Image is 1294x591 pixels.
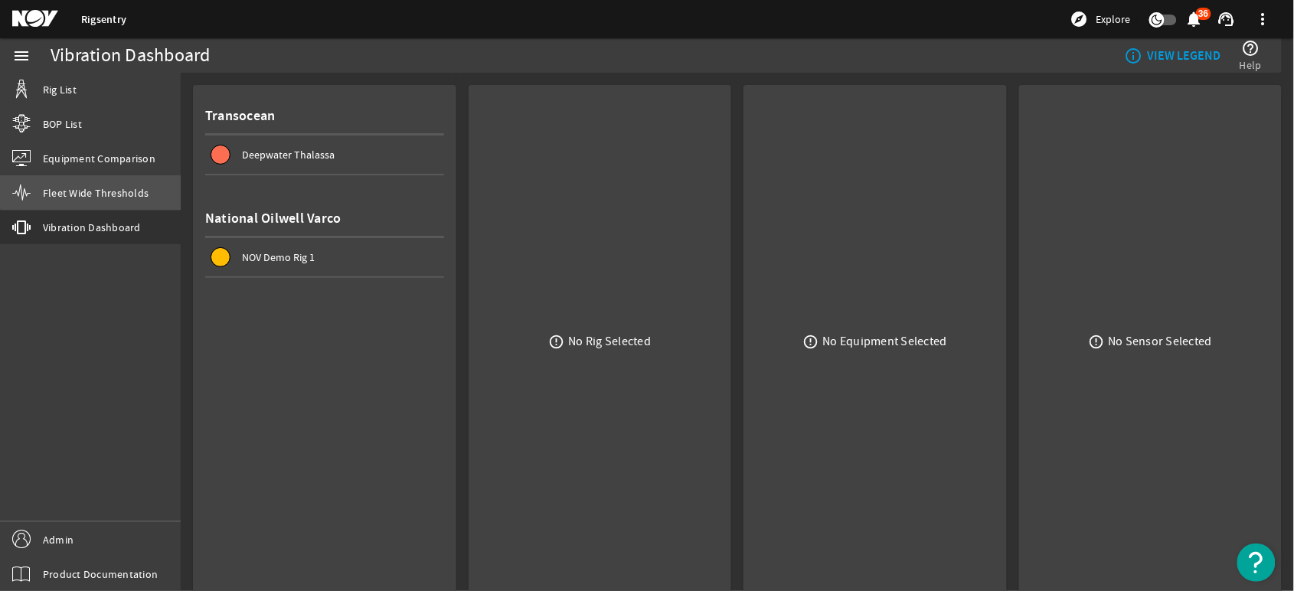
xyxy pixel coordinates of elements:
button: VIEW LEGEND [1118,42,1227,70]
span: Fleet Wide Thresholds [43,185,149,201]
span: Help [1240,57,1262,73]
div: No Sensor Selected [1109,334,1213,349]
span: Product Documentation [43,567,158,582]
b: VIEW LEGEND [1148,48,1221,64]
mat-icon: help_outline [1242,39,1260,57]
mat-icon: vibration [12,218,31,237]
button: Deepwater Thalassa [205,136,444,174]
button: more_vert [1245,1,1282,38]
button: Open Resource Center [1237,544,1276,582]
mat-icon: notifications [1185,10,1204,28]
div: No Rig Selected [568,334,651,349]
div: Vibration Dashboard [51,48,211,64]
span: Rig List [43,82,77,97]
mat-icon: error_outline [548,334,564,350]
button: Explore [1064,7,1137,31]
mat-icon: info_outline [1124,47,1136,65]
mat-icon: error_outline [803,334,819,350]
div: No Equipment Selected [823,334,947,349]
div: National Oilwell Varco [205,200,444,238]
mat-icon: menu [12,47,31,65]
span: Equipment Comparison [43,151,155,166]
span: Deepwater Thalassa [242,148,335,162]
span: Explore [1096,11,1131,27]
span: BOP List [43,116,82,132]
div: Transocean [205,97,444,136]
mat-icon: error_outline [1089,334,1105,350]
span: NOV Demo Rig 1 [242,250,315,264]
mat-icon: explore [1070,10,1089,28]
button: NOV Demo Rig 1 [205,238,444,276]
span: Admin [43,532,74,547]
mat-icon: support_agent [1217,10,1236,28]
button: 36 [1186,11,1202,28]
span: Vibration Dashboard [43,220,141,235]
a: Rigsentry [81,12,126,27]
